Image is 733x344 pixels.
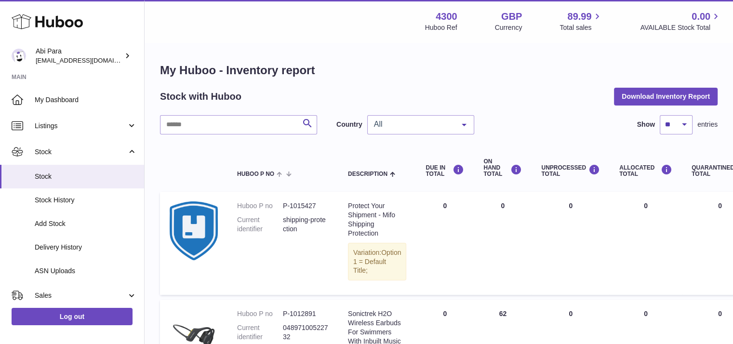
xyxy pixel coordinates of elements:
[697,120,718,129] span: entries
[541,164,600,177] div: UNPROCESSED Total
[372,119,454,129] span: All
[12,308,133,325] a: Log out
[483,159,522,178] div: ON HAND Total
[35,147,127,157] span: Stock
[35,95,137,105] span: My Dashboard
[35,196,137,205] span: Stock History
[619,164,672,177] div: ALLOCATED Total
[718,310,722,318] span: 0
[348,243,406,281] div: Variation:
[160,90,241,103] h2: Stock with Huboo
[567,10,591,23] span: 89.99
[36,56,142,64] span: [EMAIL_ADDRESS][DOMAIN_NAME]
[495,23,522,32] div: Currency
[237,171,274,177] span: Huboo P no
[640,10,721,32] a: 0.00 AVAILABLE Stock Total
[35,266,137,276] span: ASN Uploads
[474,192,532,295] td: 0
[692,10,710,23] span: 0.00
[436,10,457,23] strong: 4300
[425,23,457,32] div: Huboo Ref
[336,120,362,129] label: Country
[637,120,655,129] label: Show
[36,47,122,65] div: Abi Para
[237,201,283,211] dt: Huboo P no
[560,23,602,32] span: Total sales
[283,215,329,234] dd: shipping-protection
[35,172,137,181] span: Stock
[170,201,218,260] img: product image
[12,49,26,63] img: Abi@mifo.co.uk
[283,323,329,342] dd: 04897100522732
[35,219,137,228] span: Add Stock
[640,23,721,32] span: AVAILABLE Stock Total
[718,202,722,210] span: 0
[532,192,610,295] td: 0
[614,88,718,105] button: Download Inventory Report
[501,10,522,23] strong: GBP
[237,215,283,234] dt: Current identifier
[353,249,401,275] span: Option 1 = Default Title;
[348,171,387,177] span: Description
[35,243,137,252] span: Delivery History
[610,192,682,295] td: 0
[283,201,329,211] dd: P-1015427
[348,201,406,238] div: Protect Your Shipment - Mifo Shipping Protection
[237,323,283,342] dt: Current identifier
[560,10,602,32] a: 89.99 Total sales
[416,192,474,295] td: 0
[283,309,329,318] dd: P-1012891
[237,309,283,318] dt: Huboo P no
[35,291,127,300] span: Sales
[426,164,464,177] div: DUE IN TOTAL
[160,63,718,78] h1: My Huboo - Inventory report
[35,121,127,131] span: Listings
